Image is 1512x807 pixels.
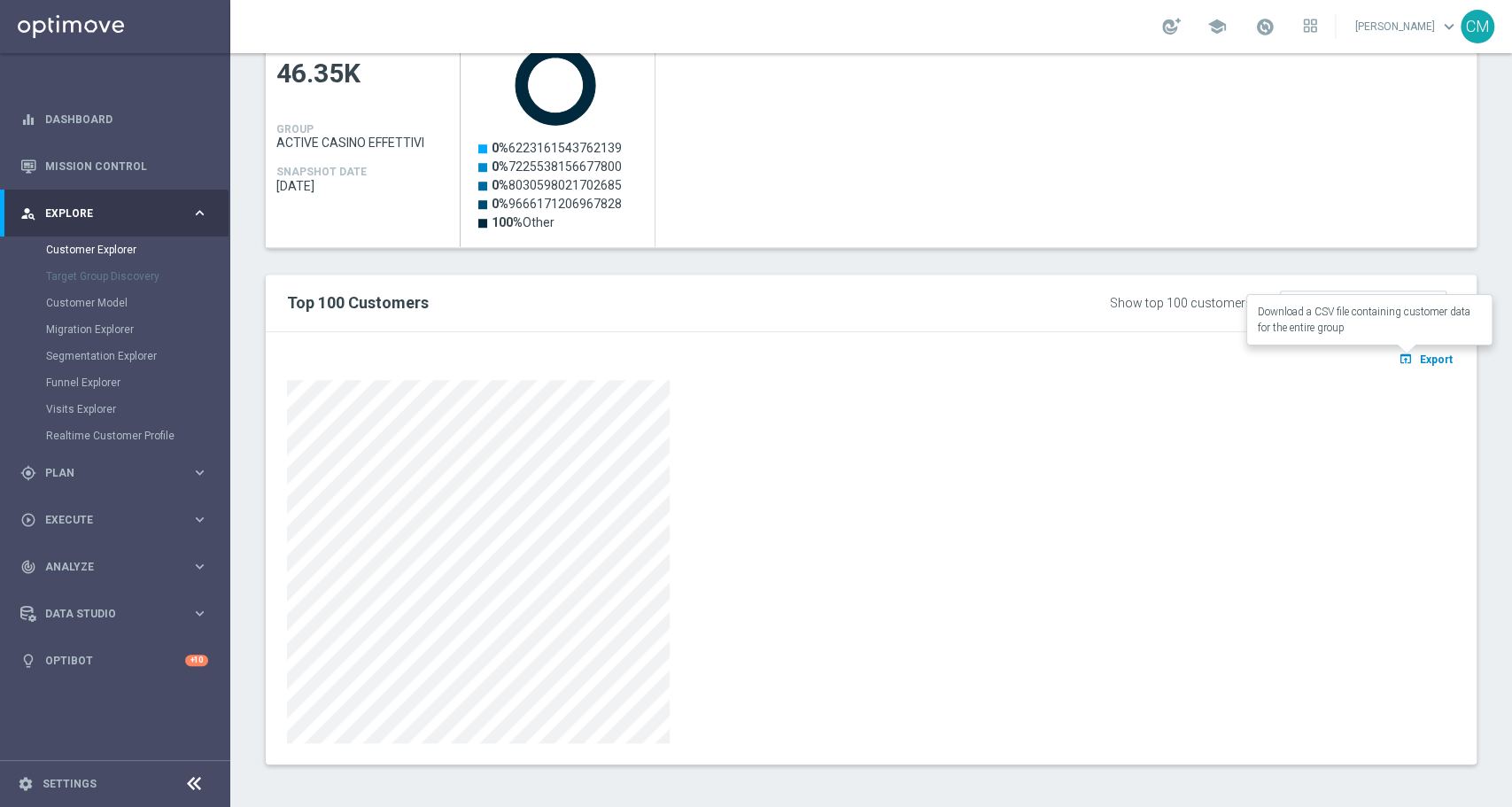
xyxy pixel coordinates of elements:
[46,296,184,310] a: Customer Model
[46,243,184,257] a: Customer Explorer
[43,779,97,789] a: Settings
[492,159,508,174] tspan: 0%
[19,113,209,127] button: equalizer Dashboard
[46,343,229,369] div: Segmentation Explorer
[20,559,36,575] i: track_changes
[492,141,622,155] text: 6223161543762139
[18,776,34,792] i: settings
[19,159,209,174] button: Mission Control
[1399,352,1417,366] i: open_in_browser
[492,197,508,211] tspan: 0%
[46,396,229,423] div: Visits Explorer
[492,215,554,229] text: Other
[492,215,523,229] tspan: 100%
[19,560,209,574] button: track_changes Analyze keyboard_arrow_right
[20,112,36,128] i: equalizer
[461,30,655,247] div: Press SPACE to select this row.
[20,606,191,622] div: Data Studio
[46,322,184,337] a: Migration Explorer
[46,429,184,443] a: Realtime Customer Profile
[1420,353,1453,366] span: Export
[492,197,622,211] text: 9666171206967828
[20,206,36,221] i: person_search
[46,376,184,390] a: Funnel Explorer
[492,159,622,174] text: 7225538156677800
[276,179,450,193] span: 2025-08-17
[46,423,229,449] div: Realtime Customer Profile
[1396,347,1455,370] button: open_in_browser Export
[45,208,191,219] span: Explore
[276,123,314,136] h4: GROUP
[19,206,209,221] button: person_search Explore keyboard_arrow_right
[19,466,209,480] button: gps_fixed Plan keyboard_arrow_right
[1461,10,1494,43] div: CM
[20,512,191,528] div: Execute
[1439,17,1459,36] span: keyboard_arrow_down
[20,559,191,575] div: Analyze
[20,96,208,143] div: Dashboard
[20,637,208,684] div: Optibot
[46,369,229,396] div: Funnel Explorer
[19,607,209,621] button: Data Studio keyboard_arrow_right
[276,136,450,150] span: ACTIVE CASINO EFFETTIVI
[276,57,450,91] span: 46.35K
[20,465,36,481] i: gps_fixed
[45,143,208,190] a: Mission Control
[1207,17,1227,36] span: school
[492,178,622,192] text: 8030598021702685
[19,654,209,668] button: lightbulb Optibot +10
[191,511,208,528] i: keyboard_arrow_right
[45,96,208,143] a: Dashboard
[20,512,36,528] i: play_circle_outline
[20,653,36,669] i: lightbulb
[45,637,185,684] a: Optibot
[191,605,208,622] i: keyboard_arrow_right
[191,558,208,575] i: keyboard_arrow_right
[276,166,367,178] h4: SNAPSHOT DATE
[45,562,191,572] span: Analyze
[46,263,229,290] div: Target Group Discovery
[45,609,191,619] span: Data Studio
[191,464,208,481] i: keyboard_arrow_right
[19,513,209,527] button: play_circle_outline Execute keyboard_arrow_right
[266,30,461,247] div: Press SPACE to select this row.
[20,465,191,481] div: Plan
[45,515,191,525] span: Execute
[46,237,229,263] div: Customer Explorer
[492,141,508,155] tspan: 0%
[46,290,229,316] div: Customer Model
[287,292,958,314] h2: Top 100 Customers
[191,205,208,221] i: keyboard_arrow_right
[46,349,184,363] a: Segmentation Explorer
[1353,13,1461,40] a: [PERSON_NAME]keyboard_arrow_down
[46,316,229,343] div: Migration Explorer
[1110,296,1268,311] div: Show top 100 customers by
[185,655,208,666] div: +10
[20,143,208,190] div: Mission Control
[492,178,508,192] tspan: 0%
[46,402,184,416] a: Visits Explorer
[45,468,191,478] span: Plan
[20,206,191,221] div: Explore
